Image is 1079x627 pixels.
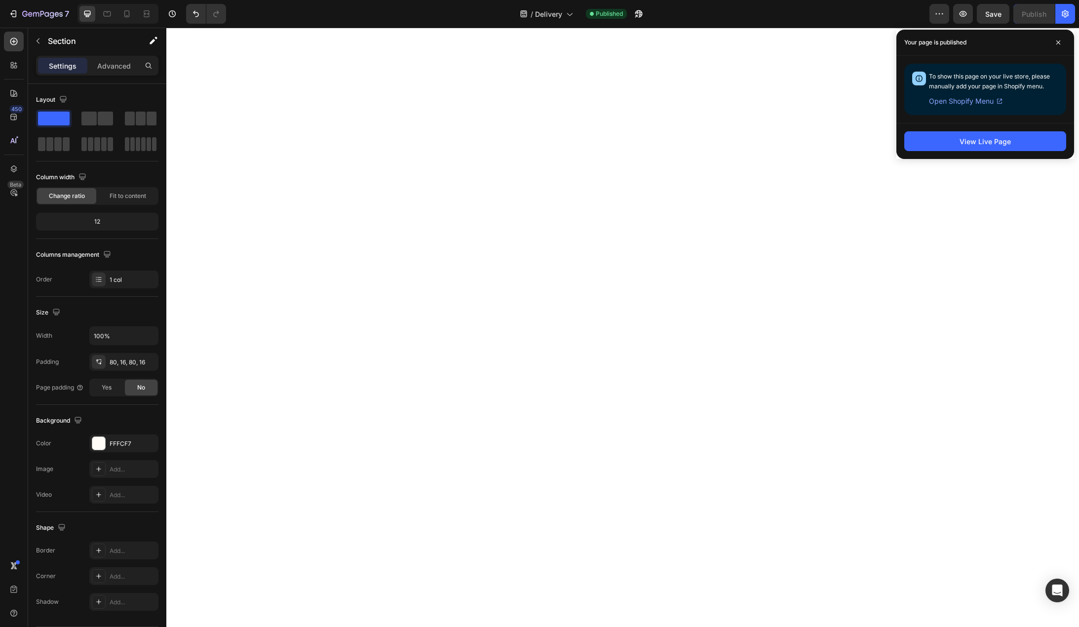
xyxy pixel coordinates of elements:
div: Add... [110,491,156,500]
div: 80, 16, 80, 16 [110,358,156,367]
div: Padding [36,357,59,366]
span: Fit to content [110,192,146,200]
p: Your page is published [904,38,966,47]
button: View Live Page [904,131,1066,151]
input: Auto [90,327,158,345]
div: Image [36,465,53,473]
div: FFFCF7 [110,439,156,448]
button: Publish [1013,4,1055,24]
div: 450 [9,105,24,113]
div: Open Intercom Messenger [1045,579,1069,602]
div: Size [36,306,62,319]
div: Add... [110,598,156,607]
div: Undo/Redo [186,4,226,24]
div: Color [36,439,51,448]
div: Publish [1022,9,1046,19]
div: Column width [36,171,88,184]
span: Yes [102,383,112,392]
span: Change ratio [49,192,85,200]
div: Corner [36,572,56,581]
span: Published [596,9,623,18]
div: Width [36,331,52,340]
span: Delivery [535,9,562,19]
p: Settings [49,61,77,71]
div: Order [36,275,52,284]
div: Layout [36,93,69,107]
div: Shape [36,521,68,535]
p: Advanced [97,61,131,71]
div: Add... [110,465,156,474]
div: Add... [110,547,156,555]
div: 1 col [110,275,156,284]
div: Video [36,490,52,499]
div: Beta [7,181,24,189]
iframe: Design area [166,28,1079,627]
div: View Live Page [960,136,1011,147]
div: Shadow [36,597,59,606]
p: Section [48,35,129,47]
span: Open Shopify Menu [929,95,994,107]
div: 12 [38,215,156,229]
span: / [531,9,533,19]
p: 7 [65,8,69,20]
span: To show this page on your live store, please manually add your page in Shopify menu. [929,73,1050,90]
div: Add... [110,572,156,581]
span: No [137,383,145,392]
div: Background [36,414,84,428]
button: 7 [4,4,74,24]
span: Save [985,10,1002,18]
button: Save [977,4,1009,24]
div: Border [36,546,55,555]
div: Page padding [36,383,84,392]
div: Columns management [36,248,113,262]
